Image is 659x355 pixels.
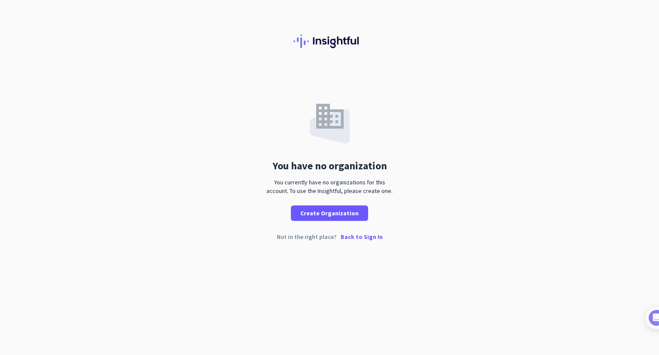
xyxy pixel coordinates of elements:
[341,234,383,240] p: Back to Sign In
[272,161,387,171] div: You have no organization
[300,209,359,217] span: Create Organization
[293,34,366,48] img: Insightful
[291,205,368,221] button: Create Organization
[263,178,396,195] div: You currently have no organizations for this account. To use the Insightful, please create one.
